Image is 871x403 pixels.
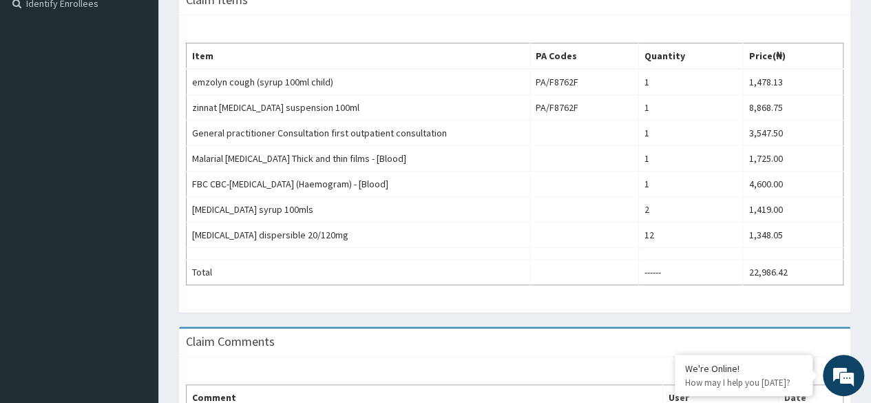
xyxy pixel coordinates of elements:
th: Price(₦) [743,43,843,70]
td: Total [187,260,530,285]
p: How may I help you today? [685,377,802,389]
th: PA Codes [529,43,638,70]
td: emzolyn cough (syrup 100ml child) [187,69,530,95]
span: We're online! [80,116,190,256]
td: zinnat [MEDICAL_DATA] suspension 100ml [187,95,530,121]
td: General practitioner Consultation first outpatient consultation [187,121,530,146]
div: Minimize live chat window [226,7,259,40]
td: [MEDICAL_DATA] syrup 100mls [187,197,530,223]
td: 4,600.00 [743,172,843,197]
td: ------ [638,260,743,285]
td: 8,868.75 [743,95,843,121]
td: [MEDICAL_DATA] dispersible 20/120mg [187,223,530,248]
td: 12 [638,223,743,248]
td: 1 [638,172,743,197]
td: 3,547.50 [743,121,843,146]
img: d_794563401_company_1708531726252_794563401 [25,69,56,103]
td: 2 [638,197,743,223]
td: 1 [638,121,743,146]
td: 1,419.00 [743,197,843,223]
td: 1 [638,146,743,172]
th: Quantity [638,43,743,70]
div: We're Online! [685,362,802,375]
td: PA/F8762F [529,95,638,121]
td: 1 [638,95,743,121]
textarea: Type your message and hit 'Enter' [7,262,262,310]
th: Item [187,43,530,70]
td: FBC CBC-[MEDICAL_DATA] (Haemogram) - [Blood] [187,172,530,197]
td: 1,725.00 [743,146,843,172]
td: Malarial [MEDICAL_DATA] Thick and thin films - [Blood] [187,146,530,172]
td: 1 [638,69,743,95]
td: 1,478.13 [743,69,843,95]
h3: Claim Comments [186,335,275,348]
td: 1,348.05 [743,223,843,248]
div: Chat with us now [72,77,231,95]
td: 22,986.42 [743,260,843,285]
td: PA/F8762F [529,69,638,95]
